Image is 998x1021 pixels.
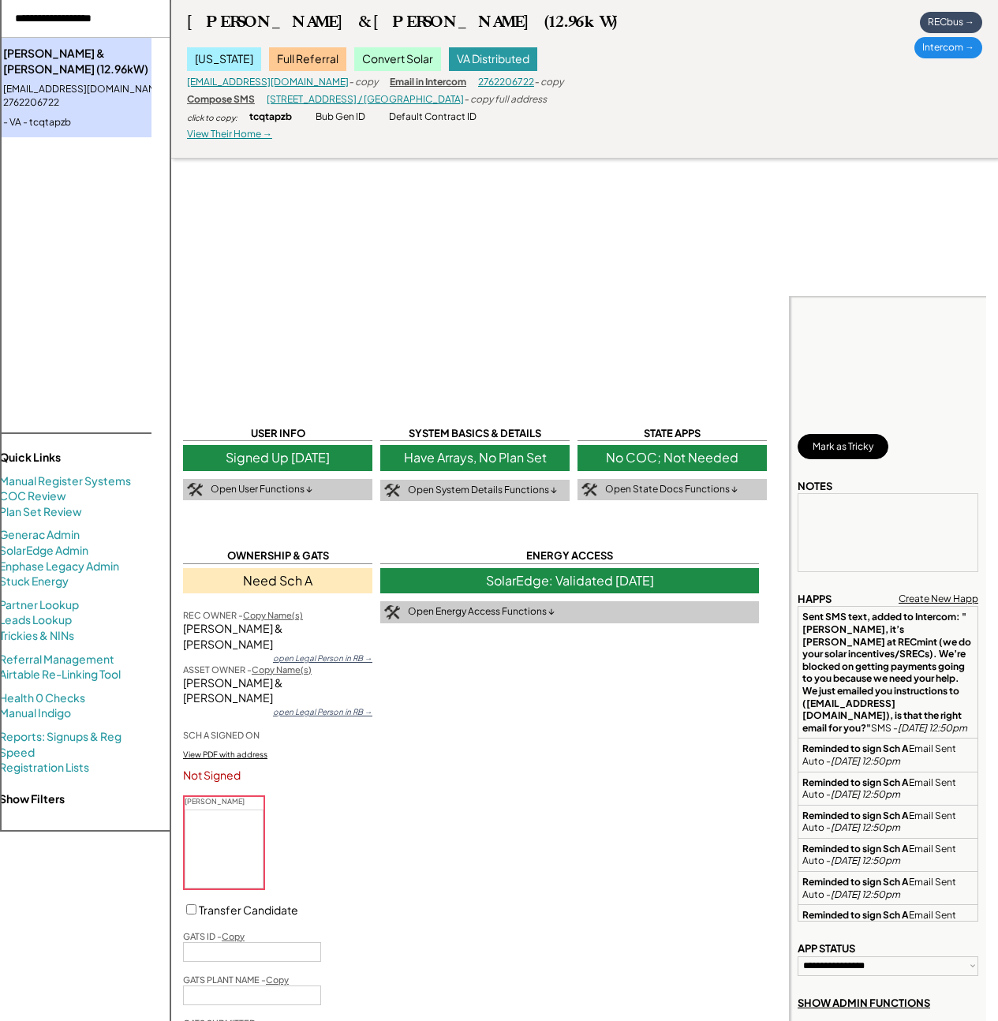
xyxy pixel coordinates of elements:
strong: Reminded to sign Sch A [802,742,909,754]
div: [PERSON_NAME] [185,797,264,807]
em: [DATE] 12:50pm [898,722,967,734]
div: [EMAIL_ADDRESS][DOMAIN_NAME] - 2762206722 [3,83,196,110]
em: [DATE] 12:50pm [831,855,900,866]
div: - copy [349,76,378,89]
div: RECbus → [920,12,982,33]
div: USER INFO [183,426,372,441]
img: yH5BAEAAAAALAAAAAABAAEAAAIBRAA7 [185,810,263,888]
strong: Reminded to sign Sch A [802,909,909,921]
div: Email Sent Auto - [802,843,974,867]
img: tool-icon.png [384,484,400,498]
div: STATE APPS [577,426,767,441]
div: APP STATUS [798,941,855,956]
div: Email Sent Auto - [802,810,974,834]
div: SMS - [802,611,974,734]
div: [US_STATE] [187,47,261,71]
button: Mark as Tricky [798,434,888,459]
div: [PERSON_NAME] & [PERSON_NAME] [183,675,372,706]
div: [PERSON_NAME] & [PERSON_NAME] (12.96kW) [187,12,617,32]
strong: Reminded to sign Sch A [802,810,909,821]
div: SCH A SIGNED ON [183,729,260,741]
div: Open State Docs Functions ↓ [605,483,738,496]
div: REC OWNER - [183,609,303,621]
div: [PERSON_NAME] & [PERSON_NAME] [183,621,372,652]
div: tcqtapzb [249,110,292,124]
div: ENERGY ACCESS [380,548,759,563]
div: Bub Gen ID [316,110,365,124]
div: click to copy: [187,112,237,123]
strong: Reminded to sign Sch A [802,776,909,788]
img: tool-icon.png [581,483,597,497]
a: 2762206722 [478,76,534,88]
div: SolarEdge: Validated [DATE] [380,568,759,593]
u: Copy [266,974,289,985]
em: [DATE] 12:50pm [831,755,900,767]
div: Convert Solar [354,47,441,71]
div: Email in Intercom [390,76,466,89]
div: Intercom → [914,37,982,58]
div: ASSET OWNER - [183,664,312,675]
div: SYSTEM BASICS & DETAILS [380,426,570,441]
div: OWNERSHIP & GATS [183,548,372,563]
div: Default Contract ID [389,110,477,124]
strong: Sent SMS text, added to Intercom: "[PERSON_NAME], it’s [PERSON_NAME] at RECmint (we do your solar... [802,611,973,733]
img: tool-icon.png [384,605,400,619]
div: open Legal Person in RB → [273,706,372,717]
a: [EMAIL_ADDRESS][DOMAIN_NAME] [187,76,349,88]
div: Email Sent Auto - [802,776,974,801]
div: Open System Details Functions ↓ [408,484,557,497]
div: Need Sch A [183,568,372,593]
u: Copy Name(s) [243,610,303,620]
div: - copy full address [464,93,547,107]
div: No COC; Not Needed [577,445,767,470]
div: Email Sent Auto - [802,876,974,900]
div: open Legal Person in RB → [273,653,372,664]
div: Open Energy Access Functions ↓ [408,605,555,619]
div: Compose SMS [187,93,255,107]
strong: Reminded to sign Sch A [802,843,909,855]
div: NOTES [798,479,832,493]
div: Signed Up [DATE] [183,445,372,470]
div: HAPPS [798,592,832,606]
img: tool-icon.png [187,483,203,497]
div: [PERSON_NAME] & [PERSON_NAME] (12.96kW) [3,46,196,77]
div: SHOW ADMIN FUNCTIONS [798,996,930,1010]
strong: Reminded to sign Sch A [802,876,909,888]
div: Not Signed [183,768,372,784]
div: Email Sent Auto - [802,742,974,767]
a: [STREET_ADDRESS] / [GEOGRAPHIC_DATA] [267,93,464,105]
div: Have Arrays, No Plan Set [380,445,570,470]
u: Copy [222,931,245,941]
div: - VA - tcqtapzb [3,116,196,129]
div: Email Sent Auto - [802,909,974,933]
div: View Their Home → [187,128,272,141]
div: VA Distributed [449,47,537,71]
em: [DATE] 12:50pm [831,788,900,800]
div: GATS ID - [183,930,245,942]
u: Copy Name(s) [252,664,312,675]
em: [DATE] 12:50pm [831,821,900,833]
div: Create New Happ [899,593,978,606]
div: Open User Functions ↓ [211,483,312,496]
div: View PDF with address [183,749,267,760]
em: [DATE] 12:50pm [831,888,900,900]
label: Transfer Candidate [199,903,298,917]
div: GATS PLANT NAME - [183,974,289,985]
div: Full Referral [269,47,346,71]
div: - copy [534,76,563,89]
